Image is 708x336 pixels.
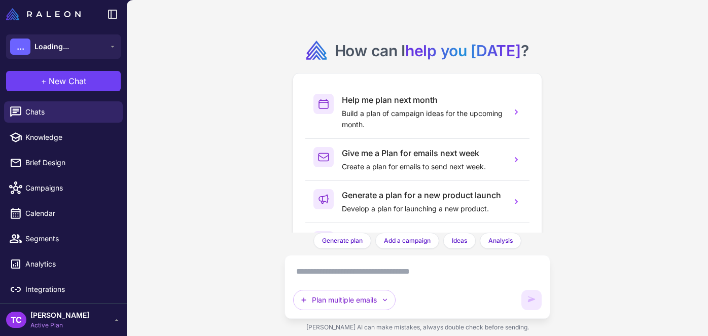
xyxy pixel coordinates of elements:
span: Generate plan [322,236,363,245]
span: Integrations [25,284,115,295]
a: Calendar [4,203,123,224]
p: Create a plan for emails to send next week. [342,161,503,172]
a: Integrations [4,279,123,300]
button: Ideas [443,233,476,249]
span: Ideas [452,236,467,245]
p: Build a plan of campaign ideas for the upcoming month. [342,108,503,130]
div: ... [10,39,30,55]
span: Analytics [25,258,115,270]
span: Knowledge [25,132,115,143]
h3: Help me plan next month [342,94,503,106]
div: TC [6,312,26,328]
button: Generate plan [313,233,371,249]
span: Chats [25,106,115,118]
button: Analysis [480,233,521,249]
h3: Give me a Plan for emails next week [342,147,503,159]
span: [PERSON_NAME] [30,310,89,321]
button: ...Loading... [6,34,121,59]
span: Campaigns [25,182,115,194]
span: Add a campaign [384,236,431,245]
h3: Help me plan emails for an upcoming holiday [342,231,503,243]
h3: Generate a plan for a new product launch [342,189,503,201]
span: Loading... [34,41,69,52]
button: +New Chat [6,71,121,91]
a: Analytics [4,253,123,275]
h2: How can I ? [335,41,529,61]
div: [PERSON_NAME] AI can make mistakes, always double check before sending. [285,319,550,336]
a: Chats [4,101,123,123]
a: Segments [4,228,123,249]
span: help you [DATE] [405,42,521,60]
a: Raleon Logo [6,8,85,20]
a: Brief Design [4,152,123,173]
span: Segments [25,233,115,244]
button: Add a campaign [375,233,439,249]
span: Calendar [25,208,115,219]
span: Brief Design [25,157,115,168]
a: Campaigns [4,177,123,199]
a: Knowledge [4,127,123,148]
span: Active Plan [30,321,89,330]
img: Raleon Logo [6,8,81,20]
p: Develop a plan for launching a new product. [342,203,503,214]
button: Plan multiple emails [293,290,396,310]
span: Analysis [488,236,513,245]
span: New Chat [49,75,86,87]
span: + [41,75,47,87]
